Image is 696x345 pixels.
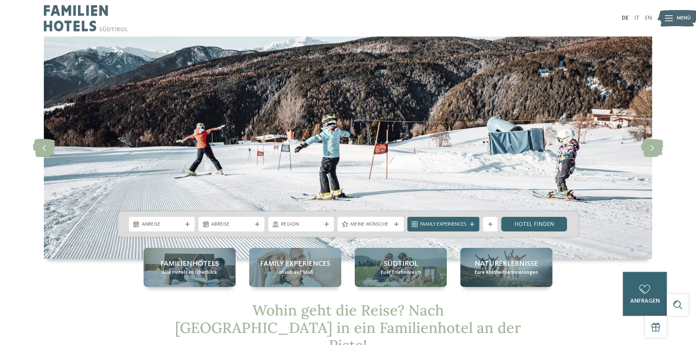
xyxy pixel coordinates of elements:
span: Urlaub auf Maß [277,269,313,276]
span: Eure Kindheitserinnerungen [475,269,538,276]
a: Familienhotel an der Piste = Spaß ohne Ende Südtirol Euer Erlebnisreich [355,248,447,287]
img: Familienhotel an der Piste = Spaß ohne Ende [44,37,652,259]
a: Familienhotel an der Piste = Spaß ohne Ende Naturerlebnisse Eure Kindheitserinnerungen [460,248,552,287]
a: Familienhotel an der Piste = Spaß ohne Ende Family Experiences Urlaub auf Maß [249,248,341,287]
a: Familienhotel an der Piste = Spaß ohne Ende Familienhotels Alle Hotels im Überblick [144,248,236,287]
a: DE [622,15,629,21]
span: Naturerlebnisse [475,259,538,269]
span: Anreise [142,221,182,228]
span: Südtirol [384,259,418,269]
a: Hotel finden [501,217,567,231]
span: Meine Wünsche [350,221,391,228]
span: anfragen [630,298,660,304]
span: Family Experiences [260,259,330,269]
span: Abreise [211,221,252,228]
span: Euer Erlebnisreich [381,269,421,276]
a: EN [645,15,652,21]
span: Menü [677,15,691,22]
span: Region [281,221,322,228]
span: Family Experiences [420,221,467,228]
a: IT [634,15,639,21]
span: Alle Hotels im Überblick [162,269,217,276]
span: Familienhotels [160,259,219,269]
a: anfragen [623,272,667,316]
